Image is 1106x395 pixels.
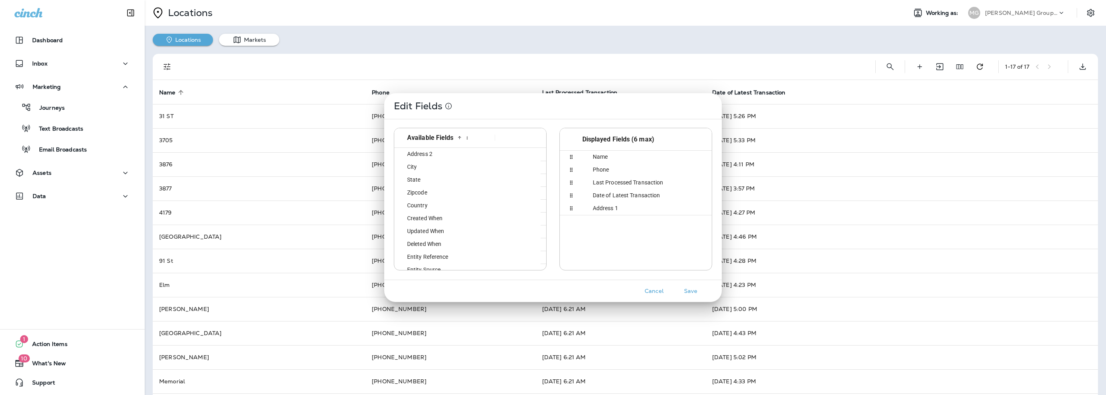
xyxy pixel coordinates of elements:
span: Address 2 [397,151,432,157]
span: Name [583,153,608,160]
button: Sort [455,136,459,140]
span: Phone [583,166,609,173]
span: State [397,176,420,183]
span: City [397,164,417,170]
button: Available Fields column menu [463,134,471,142]
span: Last Processed Transaction [583,179,663,186]
button: Save [676,285,706,297]
span: Country [397,202,428,209]
span: Deleted When [397,241,441,247]
span: Zipcode [397,189,427,196]
span: Entity Source [397,266,440,273]
span: Created When [397,215,442,221]
button: Cancel [639,285,669,297]
div: Click on a field to add or remove it. [444,102,453,110]
p: Edit Fields [394,103,712,109]
span: Date of Latest Transaction [583,192,660,199]
div: Displayed Fields (6 max) [582,135,654,143]
span: Address 1 [583,205,618,211]
div: Available Fields [398,134,454,141]
span: Updated When [397,228,444,234]
span: Entity Reference [397,254,449,260]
